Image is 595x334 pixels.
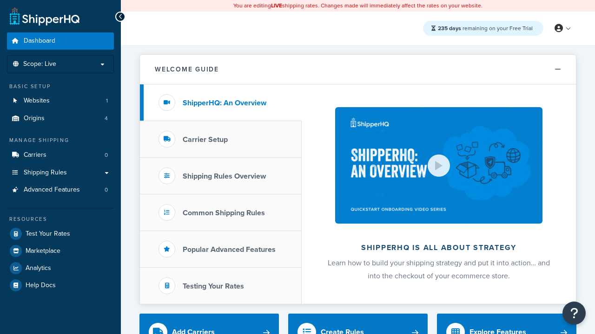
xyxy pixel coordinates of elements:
[26,230,70,238] span: Test Your Rates
[271,1,282,10] b: LIVE
[24,186,80,194] span: Advanced Features
[183,282,244,290] h3: Testing Your Rates
[7,181,114,199] a: Advanced Features0
[7,215,114,223] div: Resources
[7,92,114,109] li: Websites
[7,32,114,50] a: Dashboard
[7,83,114,90] div: Basic Setup
[183,172,266,180] h3: Shipping Rules Overview
[105,151,108,159] span: 0
[26,264,51,272] span: Analytics
[26,247,60,255] span: Marketplace
[183,135,228,144] h3: Carrier Setup
[7,260,114,276] a: Analytics
[155,66,219,73] h2: Welcome Guide
[562,302,586,325] button: Open Resource Center
[24,151,46,159] span: Carriers
[183,99,266,107] h3: ShipperHQ: An Overview
[7,225,114,242] a: Test Your Rates
[24,169,67,177] span: Shipping Rules
[7,92,114,109] a: Websites1
[335,107,542,224] img: ShipperHQ is all about strategy
[105,186,108,194] span: 0
[438,24,461,32] strong: 235 days
[183,209,265,217] h3: Common Shipping Rules
[7,110,114,127] li: Origins
[140,55,576,84] button: Welcome Guide
[105,115,108,122] span: 4
[26,282,56,289] span: Help Docs
[7,110,114,127] a: Origins4
[7,136,114,144] div: Manage Shipping
[326,244,551,252] h2: ShipperHQ is all about strategy
[24,115,45,122] span: Origins
[7,277,114,294] a: Help Docs
[7,243,114,259] a: Marketplace
[106,97,108,105] span: 1
[7,147,114,164] a: Carriers0
[24,97,50,105] span: Websites
[7,164,114,181] a: Shipping Rules
[24,37,55,45] span: Dashboard
[23,60,56,68] span: Scope: Live
[183,245,276,254] h3: Popular Advanced Features
[438,24,533,32] span: remaining on your Free Trial
[328,257,550,281] span: Learn how to build your shipping strategy and put it into action… and into the checkout of your e...
[7,181,114,199] li: Advanced Features
[7,147,114,164] li: Carriers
